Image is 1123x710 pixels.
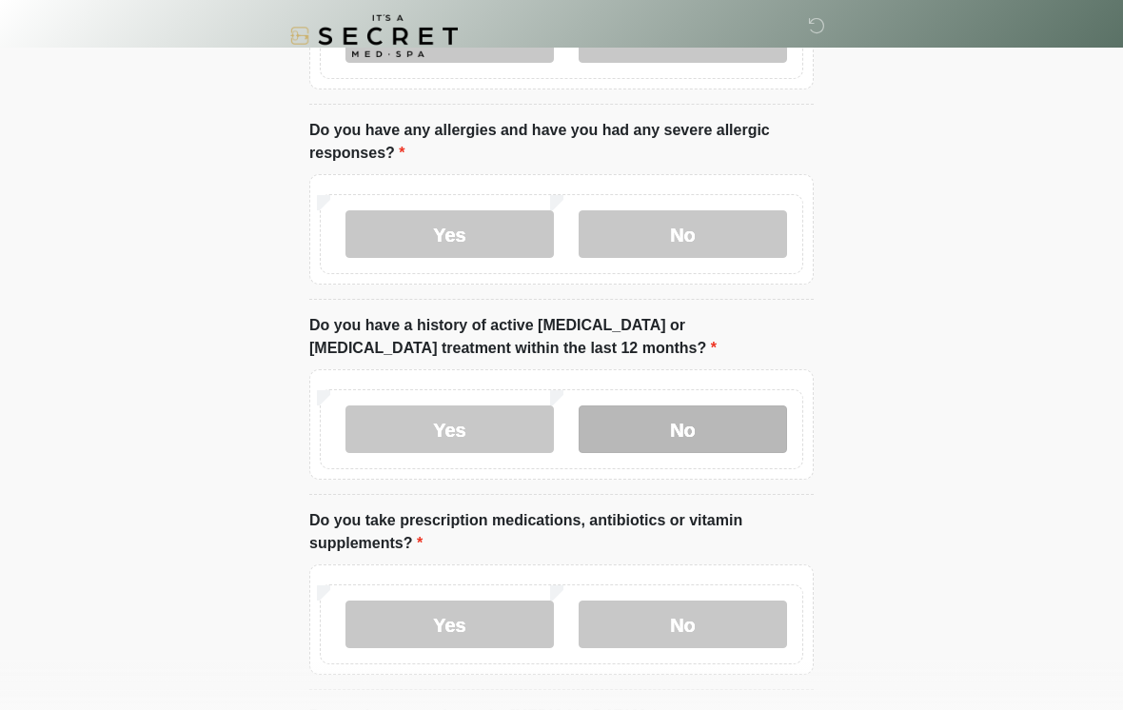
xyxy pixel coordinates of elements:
[345,210,554,258] label: Yes
[579,405,787,453] label: No
[309,314,814,360] label: Do you have a history of active [MEDICAL_DATA] or [MEDICAL_DATA] treatment within the last 12 mon...
[345,601,554,648] label: Yes
[290,14,458,57] img: It's A Secret Med Spa Logo
[579,210,787,258] label: No
[309,509,814,555] label: Do you take prescription medications, antibiotics or vitamin supplements?
[309,119,814,165] label: Do you have any allergies and have you had any severe allergic responses?
[345,405,554,453] label: Yes
[579,601,787,648] label: No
